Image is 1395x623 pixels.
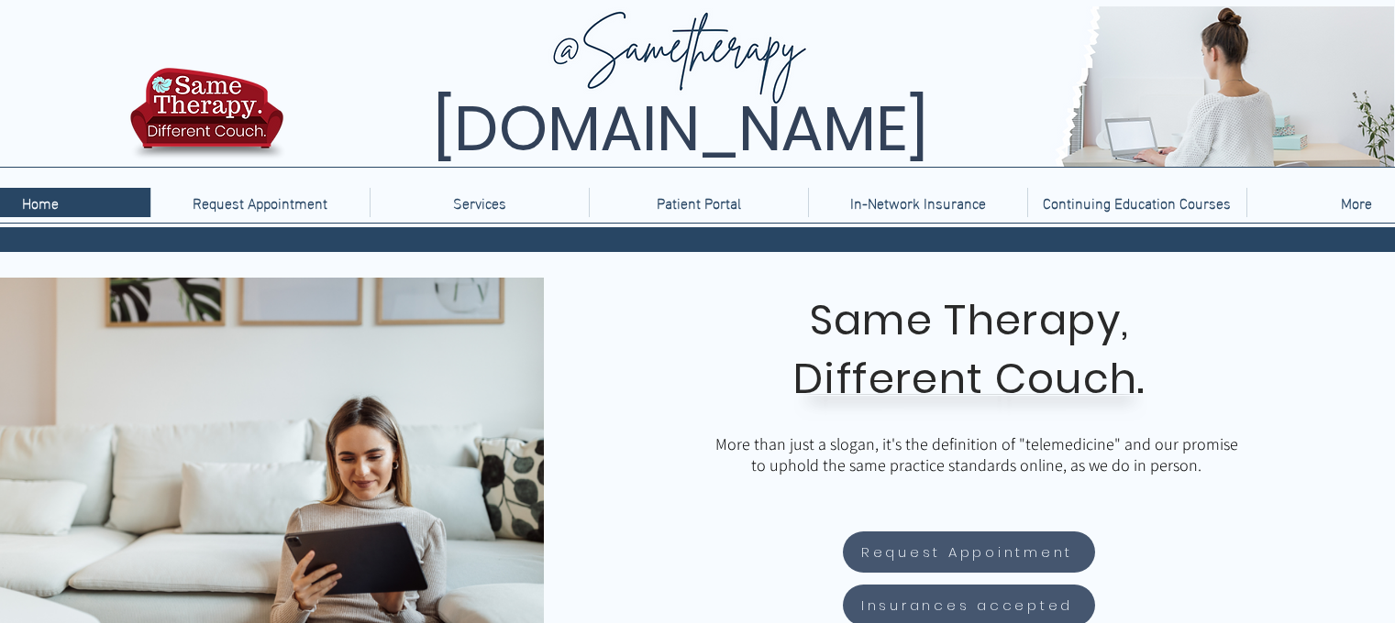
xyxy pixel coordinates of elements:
a: Request Appointment [150,188,370,217]
img: TBH.US [125,65,289,173]
span: [DOMAIN_NAME] [433,85,928,172]
p: More than just a slogan, it's the definition of "telemedicine" and our promise to uphold the same... [711,433,1243,475]
span: Different Couch. [793,350,1146,408]
p: Services [444,188,515,217]
a: In-Network Insurance [808,188,1027,217]
p: More [1332,188,1381,217]
img: Same Therapy, Different Couch. TelebehavioralHealth.US [288,6,1394,167]
span: Same Therapy, [810,291,1130,349]
p: Continuing Education Courses [1034,188,1240,217]
p: Request Appointment [183,188,337,217]
p: Home [13,188,68,217]
p: In-Network Insurance [841,188,995,217]
a: Request Appointment [843,531,1095,573]
p: Patient Portal [648,188,750,217]
span: Insurances accepted [861,595,1073,616]
a: Patient Portal [589,188,808,217]
div: Services [370,188,589,217]
a: Continuing Education Courses [1027,188,1246,217]
span: Request Appointment [861,541,1073,563]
